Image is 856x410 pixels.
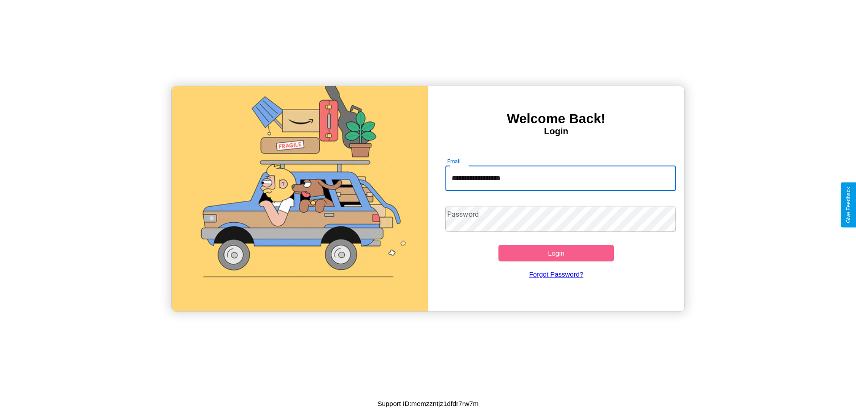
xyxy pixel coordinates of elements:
[428,111,684,126] h3: Welcome Back!
[845,187,852,223] div: Give Feedback
[447,157,461,165] label: Email
[378,398,479,410] p: Support ID: memzzntjz1dfdr7rw7m
[428,126,684,137] h4: Login
[172,86,428,311] img: gif
[441,261,672,287] a: Forgot Password?
[498,245,614,261] button: Login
